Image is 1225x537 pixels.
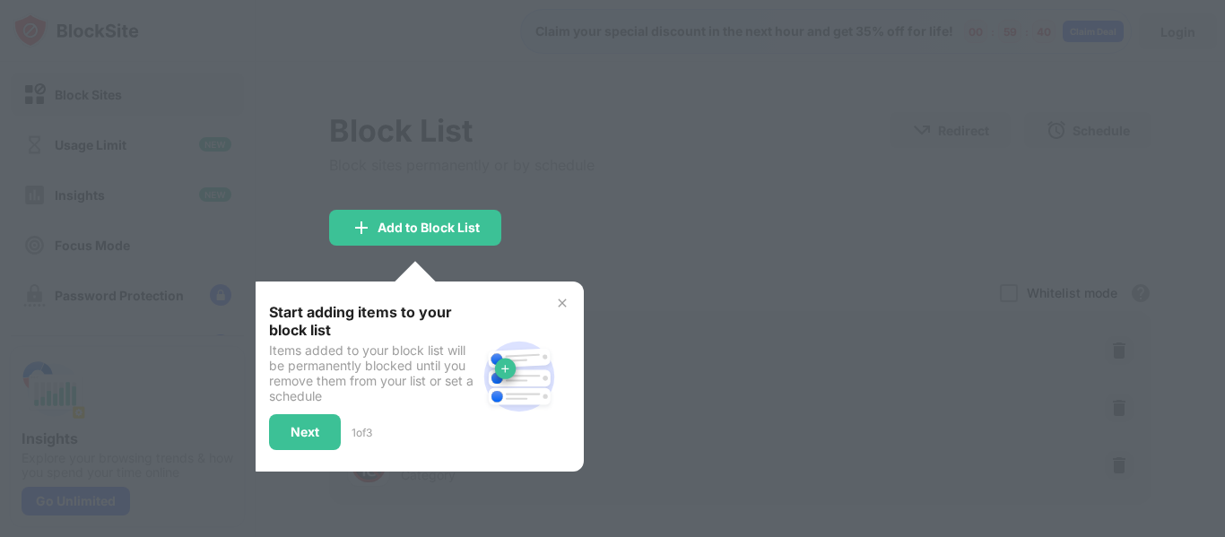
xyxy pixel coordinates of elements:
img: x-button.svg [555,296,569,310]
div: 1 of 3 [352,426,372,439]
img: block-site.svg [476,333,562,420]
div: Start adding items to your block list [269,303,476,339]
div: Items added to your block list will be permanently blocked until you remove them from your list o... [269,342,476,403]
div: Next [291,425,319,439]
div: Add to Block List [378,221,480,235]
